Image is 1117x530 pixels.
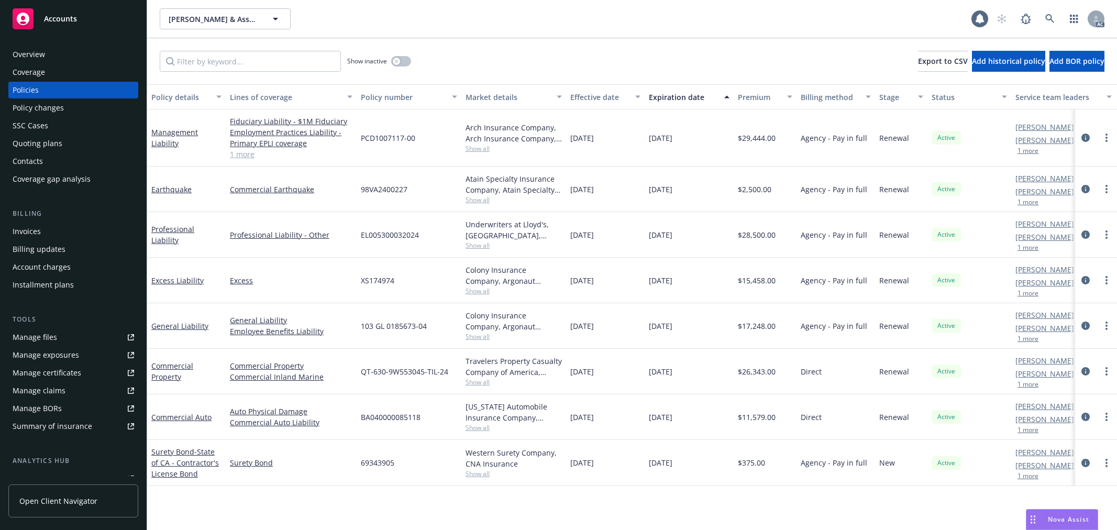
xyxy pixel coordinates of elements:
a: Commercial Property [230,360,352,371]
span: $29,444.00 [738,132,776,143]
div: Travelers Property Casualty Company of America, Travelers Insurance [466,356,562,378]
a: circleInformation [1079,411,1092,423]
div: Installment plans [13,277,74,293]
a: Commercial Auto Liability [230,417,352,428]
div: Policy changes [13,100,64,116]
div: Market details [466,92,550,103]
a: circleInformation [1079,228,1092,241]
span: Show all [466,332,562,341]
a: [PERSON_NAME] [1015,460,1074,471]
button: Policy number [357,84,461,109]
a: 1 more [230,149,352,160]
div: Billing updates [13,241,65,258]
a: Commercial Inland Marine [230,371,352,382]
a: circleInformation [1079,131,1092,144]
span: BA040000085118 [361,412,421,423]
span: PCD1007117-00 [361,132,415,143]
span: [DATE] [570,457,594,468]
div: Manage exposures [13,347,79,363]
span: Manage exposures [8,347,138,363]
button: 1 more [1018,290,1038,296]
a: Coverage gap analysis [8,171,138,187]
div: Summary of insurance [13,418,92,435]
span: Show all [466,286,562,295]
div: SSC Cases [13,117,48,134]
span: Direct [801,366,822,377]
span: Renewal [879,275,909,286]
span: [DATE] [570,184,594,195]
span: Renewal [879,229,909,240]
a: circleInformation [1079,319,1092,332]
span: Nova Assist [1048,515,1089,524]
a: Professional Liability - Other [230,229,352,240]
button: Status [927,84,1011,109]
a: Policy changes [8,100,138,116]
a: [PERSON_NAME] [1015,447,1074,458]
a: [PERSON_NAME] [1015,368,1074,379]
a: Coverage [8,64,138,81]
span: [DATE] [570,229,594,240]
button: Add historical policy [972,51,1045,72]
div: Manage files [13,329,57,346]
button: Policy details [147,84,226,109]
a: Account charges [8,259,138,275]
a: Commercial Earthquake [230,184,352,195]
span: [DATE] [649,229,672,240]
div: Analytics hub [8,456,138,466]
div: Policies [13,82,39,98]
a: General Liability [151,321,208,331]
a: Manage claims [8,382,138,399]
span: Show all [466,144,562,153]
a: more [1100,457,1113,469]
a: Installment plans [8,277,138,293]
a: Accounts [8,4,138,34]
span: QT-630-9W553045-TIL-24 [361,366,448,377]
span: $2,500.00 [738,184,771,195]
span: Active [936,321,957,330]
a: [PERSON_NAME] [1015,414,1074,425]
span: Active [936,184,957,194]
a: [PERSON_NAME] [1015,135,1074,146]
span: Renewal [879,184,909,195]
a: circleInformation [1079,365,1092,378]
a: Manage files [8,329,138,346]
span: Accounts [44,15,77,23]
span: $11,579.00 [738,412,776,423]
div: Atain Specialty Insurance Company, Atain Specialty Insurance Company, CRC Group [466,173,562,195]
span: Active [936,458,957,468]
span: Agency - Pay in full [801,132,867,143]
a: [PERSON_NAME] [1015,277,1074,288]
a: Employment Practices Liability - Primary EPLI coverage [230,127,352,149]
a: Contacts [8,153,138,170]
button: Export to CSV [918,51,968,72]
button: Effective date [566,84,645,109]
button: Stage [875,84,927,109]
span: Show all [466,423,562,432]
button: 1 more [1018,148,1038,154]
a: Manage BORs [8,400,138,417]
span: Active [936,275,957,285]
button: Nova Assist [1026,509,1098,530]
div: Expiration date [649,92,718,103]
span: [DATE] [570,412,594,423]
span: [DATE] [649,184,672,195]
button: 1 more [1018,473,1038,479]
a: Commercial Property [151,361,193,382]
a: more [1100,183,1113,195]
a: Loss summary generator [8,470,138,487]
span: [DATE] [649,412,672,423]
div: Arch Insurance Company, Arch Insurance Company, Amwins [466,122,562,144]
a: [PERSON_NAME] [1015,173,1074,184]
a: Surety Bond [230,457,352,468]
span: Renewal [879,132,909,143]
a: Quoting plans [8,135,138,152]
a: [PERSON_NAME] [1015,401,1074,412]
span: 69343905 [361,457,394,468]
a: more [1100,319,1113,332]
div: Account charges [13,259,71,275]
a: Start snowing [991,8,1012,29]
button: Billing method [797,84,875,109]
button: 1 more [1018,427,1038,433]
span: $28,500.00 [738,229,776,240]
div: Coverage gap analysis [13,171,91,187]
